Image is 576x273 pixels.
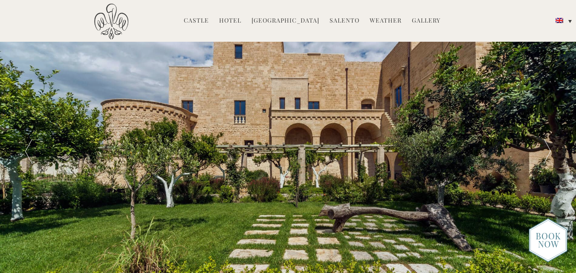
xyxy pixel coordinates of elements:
[529,218,567,262] img: new-booknow.png
[219,16,241,26] a: Hotel
[184,16,209,26] a: Castle
[556,18,563,23] img: English
[252,16,319,26] a: [GEOGRAPHIC_DATA]
[94,3,128,40] img: Castello di Ugento
[412,16,440,26] a: Gallery
[330,16,359,26] a: Salento
[370,16,402,26] a: Weather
